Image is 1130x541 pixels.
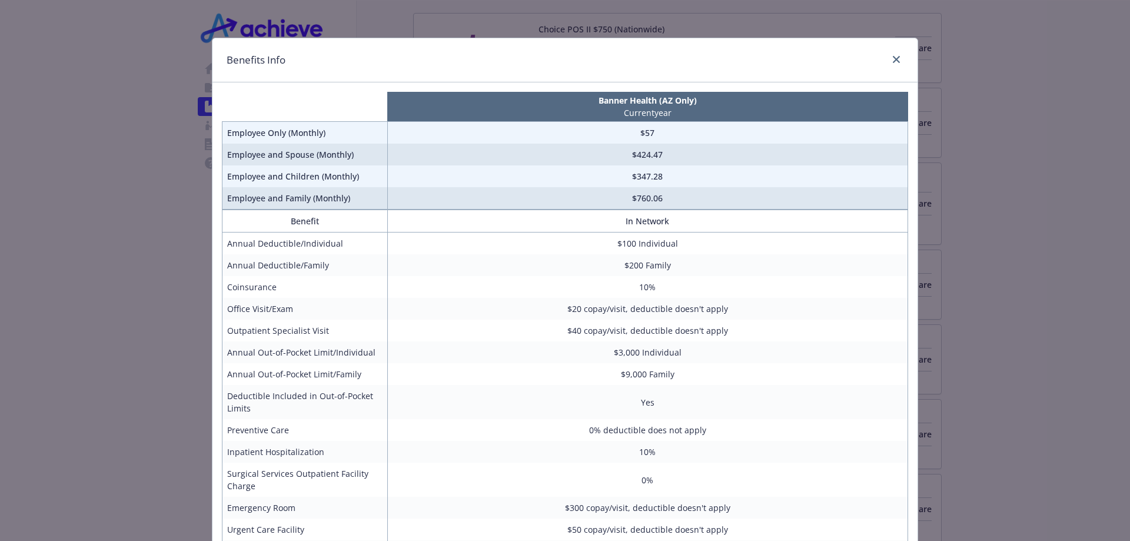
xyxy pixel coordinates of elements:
[387,419,908,441] td: 0% deductible does not apply
[387,298,908,320] td: $20 copay/visit, deductible doesn't apply
[222,341,388,363] td: Annual Out-of-Pocket Limit/Individual
[387,320,908,341] td: $40 copay/visit, deductible doesn't apply
[387,233,908,255] td: $100 Individual
[390,94,905,107] p: Banner Health (AZ Only)
[387,165,908,187] td: $347.28
[387,519,908,540] td: $50 copay/visit, deductible doesn't apply
[222,276,388,298] td: Coinsurance
[387,276,908,298] td: 10%
[387,497,908,519] td: $300 copay/visit, deductible doesn't apply
[222,298,388,320] td: Office Visit/Exam
[387,144,908,165] td: $424.47
[222,385,388,419] td: Deductible Included in Out-of-Pocket Limits
[222,187,388,210] td: Employee and Family (Monthly)
[387,341,908,363] td: $3,000 Individual
[889,52,903,67] a: close
[222,254,388,276] td: Annual Deductible/Family
[227,52,285,68] h1: Benefits Info
[387,122,908,144] td: $57
[222,497,388,519] td: Emergency Room
[387,463,908,497] td: 0%
[222,320,388,341] td: Outpatient Specialist Visit
[222,233,388,255] td: Annual Deductible/Individual
[222,144,388,165] td: Employee and Spouse (Monthly)
[387,441,908,463] td: 10%
[222,165,388,187] td: Employee and Children (Monthly)
[390,107,905,119] p: Current year
[222,463,388,497] td: Surgical Services Outpatient Facility Charge
[387,254,908,276] td: $200 Family
[387,187,908,210] td: $760.06
[387,210,908,233] th: In Network
[222,419,388,441] td: Preventive Care
[222,92,388,122] th: intentionally left blank
[222,210,388,233] th: Benefit
[222,519,388,540] td: Urgent Care Facility
[387,385,908,419] td: Yes
[222,122,388,144] td: Employee Only (Monthly)
[387,363,908,385] td: $9,000 Family
[222,363,388,385] td: Annual Out-of-Pocket Limit/Family
[222,441,388,463] td: Inpatient Hospitalization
